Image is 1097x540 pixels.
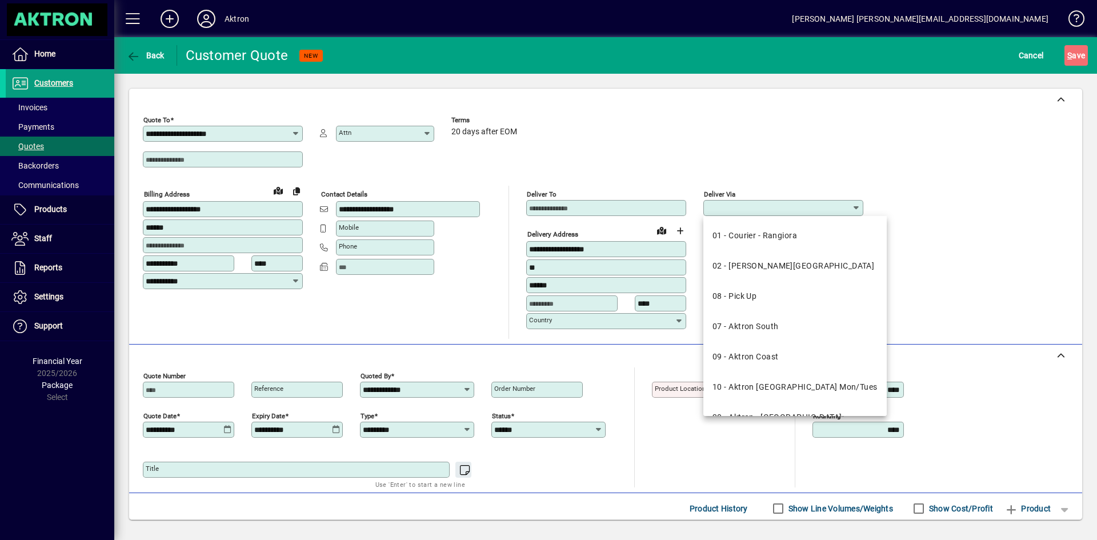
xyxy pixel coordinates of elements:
app-page-header-button: Back [114,45,177,66]
div: 01 - Courier - Rangiora [712,230,797,242]
button: Add [151,9,188,29]
span: Products [34,205,67,214]
label: Show Line Volumes/Weights [786,503,893,514]
a: Settings [6,283,114,311]
mat-label: Quote number [143,371,186,379]
label: Show Cost/Profit [927,503,993,514]
mat-label: Expiry date [252,411,285,419]
mat-label: Order number [494,385,535,393]
span: Invoices [11,103,47,112]
mat-option: 01 - Courier - Rangiora [703,221,887,251]
span: Communications [11,181,79,190]
div: 08 - Pick Up [712,290,756,302]
span: Support [34,321,63,330]
a: Knowledge Base [1060,2,1083,39]
a: Staff [6,225,114,253]
span: Financial Year [33,357,82,366]
mat-label: Attn [339,129,351,137]
span: Product [1004,499,1051,518]
a: Products [6,195,114,224]
button: Product [999,498,1056,519]
mat-option: 02 - Courier - Hamilton [703,251,887,281]
div: 20 - Aktron - [GEOGRAPHIC_DATA] [712,411,842,423]
a: Home [6,40,114,69]
span: Back [126,51,165,60]
mat-label: Quoted by [361,371,391,379]
mat-label: Product location [655,385,706,393]
mat-label: Reference [254,385,283,393]
a: View on map [269,181,287,199]
mat-option: 20 - Aktron - Auckland [703,402,887,433]
div: Aktron [225,10,249,28]
mat-label: Quote date [143,411,177,419]
mat-option: 09 - Aktron Coast [703,342,887,372]
button: Back [123,45,167,66]
button: Copy to Delivery address [287,182,306,200]
span: Backorders [11,161,59,170]
button: Profile [188,9,225,29]
span: Payments [11,122,54,131]
span: 20 days after EOM [451,127,517,137]
span: Quotes [11,142,44,151]
span: Reports [34,263,62,272]
button: Choose address [671,222,689,240]
a: Quotes [6,137,114,156]
mat-label: Quote To [143,116,170,124]
mat-label: Deliver To [527,190,556,198]
mat-label: Mobile [339,223,359,231]
mat-label: Country [529,316,552,324]
span: Product History [690,499,748,518]
mat-option: 07 - Aktron South [703,311,887,342]
mat-label: Title [146,465,159,473]
span: Settings [34,292,63,301]
span: Customers [34,78,73,87]
div: 09 - Aktron Coast [712,351,778,363]
mat-label: Type [361,411,374,419]
mat-label: Status [492,411,511,419]
div: 10 - Aktron [GEOGRAPHIC_DATA] Mon/Tues [712,381,878,393]
a: Support [6,312,114,341]
mat-hint: Use 'Enter' to start a new line [375,478,465,491]
mat-label: Phone [339,242,357,250]
span: Staff [34,234,52,243]
a: View on map [652,221,671,239]
div: [PERSON_NAME] [PERSON_NAME][EMAIL_ADDRESS][DOMAIN_NAME] [792,10,1048,28]
span: ave [1067,46,1085,65]
span: NEW [304,52,318,59]
div: 02 - [PERSON_NAME][GEOGRAPHIC_DATA] [712,260,874,272]
mat-label: Deliver via [704,190,735,198]
div: Customer Quote [186,46,289,65]
span: S [1067,51,1072,60]
div: 07 - Aktron South [712,321,778,333]
mat-option: 08 - Pick Up [703,281,887,311]
a: Backorders [6,156,114,175]
mat-option: 10 - Aktron North Island Mon/Tues [703,372,887,402]
button: Save [1064,45,1088,66]
a: Invoices [6,98,114,117]
a: Communications [6,175,114,195]
button: Product History [685,498,752,519]
span: Terms [451,117,520,124]
span: Package [42,381,73,390]
span: Cancel [1019,46,1044,65]
a: Reports [6,254,114,282]
button: Cancel [1016,45,1047,66]
a: Payments [6,117,114,137]
span: Home [34,49,55,58]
